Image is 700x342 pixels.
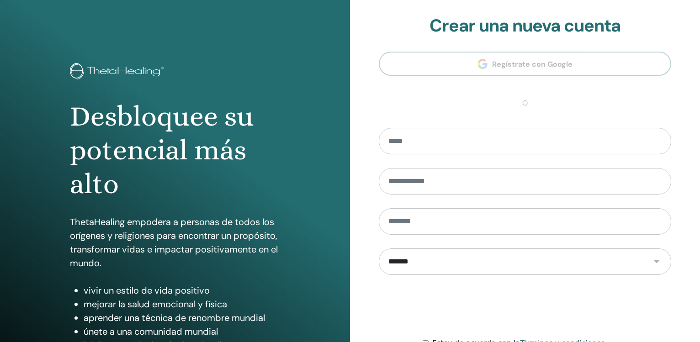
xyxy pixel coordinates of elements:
[518,98,532,109] span: o
[70,215,281,270] p: ThetaHealing empodera a personas de todos los orígenes y religiones para encontrar un propósito, ...
[456,289,594,324] iframe: reCAPTCHA
[70,100,281,201] h1: Desbloquee su potencial más alto
[84,311,281,325] li: aprender una técnica de renombre mundial
[379,16,671,37] h2: Crear una nueva cuenta
[84,297,281,311] li: mejorar la salud emocional y física
[84,284,281,297] li: vivir un estilo de vida positivo
[84,325,281,338] li: únete a una comunidad mundial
